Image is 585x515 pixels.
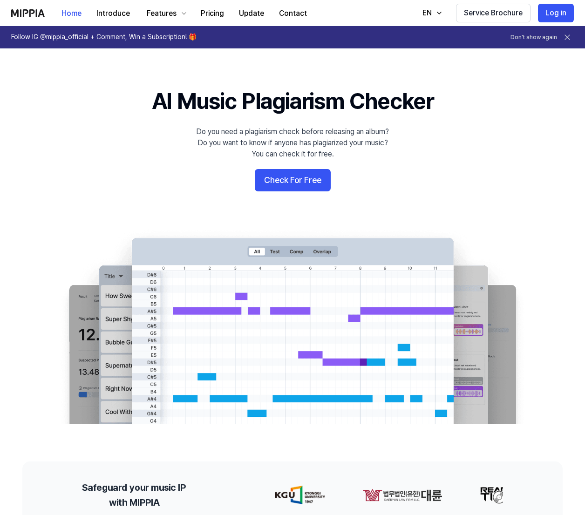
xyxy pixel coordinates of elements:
div: Do you need a plagiarism check before releasing an album? Do you want to know if anyone has plagi... [196,126,389,160]
button: Log in [538,4,574,22]
button: Update [231,4,272,23]
h1: Follow IG @mippia_official + Comment, Win a Subscription! 🎁 [11,33,197,42]
img: partner-logo-0 [275,486,325,504]
h1: AI Music Plagiarism Checker [152,86,434,117]
img: partner-logo-2 [480,486,516,504]
h2: Safeguard your music IP with MIPPIA [82,480,186,510]
img: partner-logo-1 [362,486,442,504]
button: Check For Free [255,169,331,191]
button: Features [137,4,193,23]
div: Features [145,8,178,19]
button: Don't show again [510,34,557,41]
button: Contact [272,4,314,23]
button: Service Brochure [456,4,531,22]
button: EN [413,4,449,22]
a: Home [54,0,89,26]
div: EN [421,7,434,19]
button: Pricing [193,4,231,23]
a: Update [231,0,272,26]
button: Introduce [89,4,137,23]
button: Home [54,4,89,23]
img: logo [11,9,45,17]
img: main Image [50,229,535,424]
